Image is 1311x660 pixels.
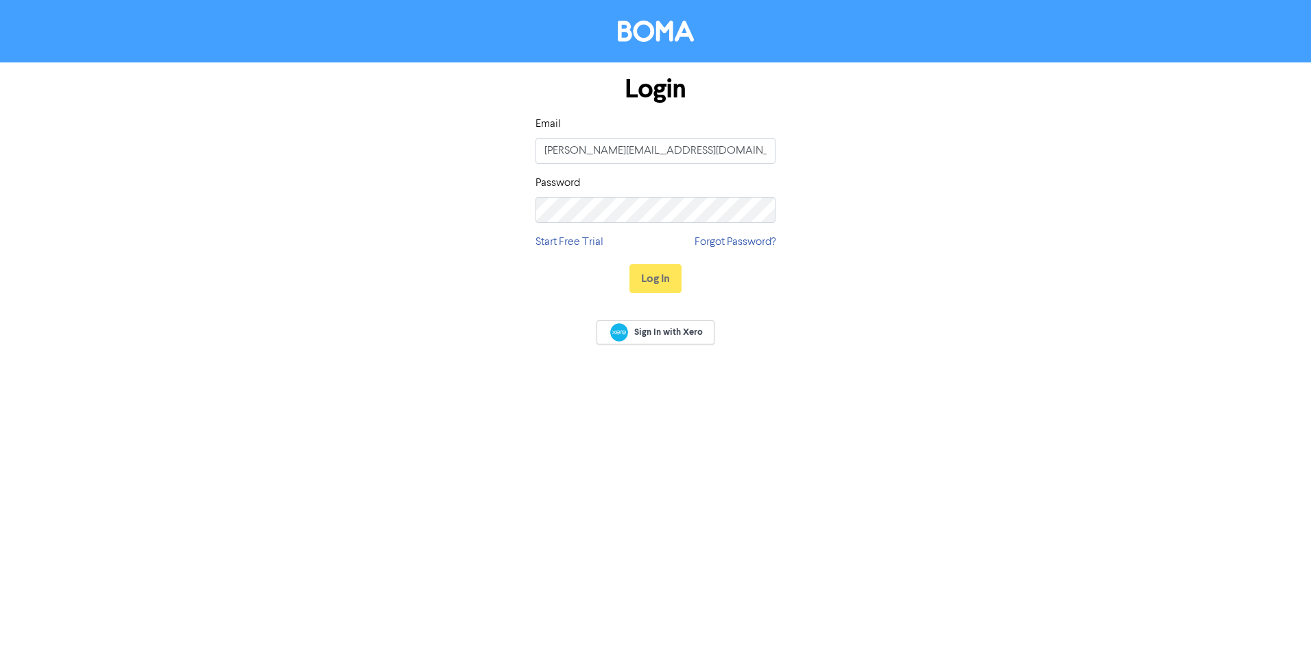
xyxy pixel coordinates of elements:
[597,320,714,344] a: Sign In with Xero
[536,234,603,250] a: Start Free Trial
[536,116,561,132] label: Email
[629,264,682,293] button: Log In
[536,175,580,191] label: Password
[610,323,628,342] img: Xero logo
[618,21,694,42] img: BOMA Logo
[634,326,703,338] span: Sign In with Xero
[695,234,775,250] a: Forgot Password?
[536,73,775,105] h1: Login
